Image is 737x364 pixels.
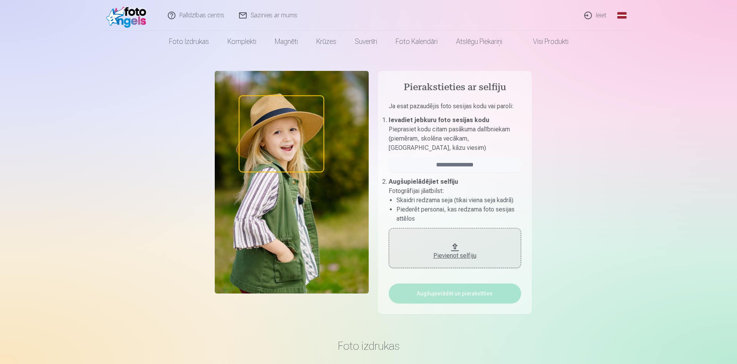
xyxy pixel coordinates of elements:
[389,186,521,196] p: Fotogrāfijai jāatbilst :
[511,31,578,52] a: Visi produkti
[396,205,521,223] li: Piederēt personai, kas redzama foto sesijas attēlos
[389,82,521,94] h4: Pierakstieties ar selfiju
[266,31,307,52] a: Magnēti
[389,125,521,153] p: Pieprasiet kodu citam pasākuma dalībniekam (piemēram, skolēna vecākam, [GEOGRAPHIC_DATA], kāzu vi...
[389,116,489,124] b: Ievadiet jebkuru foto sesijas kodu
[389,228,521,268] button: Pievienot selfiju
[106,3,150,28] img: /fa1
[218,31,266,52] a: Komplekti
[389,102,521,116] p: Ja esat pazaudējis foto sesijas kodu vai paroli :
[396,251,513,260] div: Pievienot selfiju
[150,339,587,353] h3: Foto izdrukas
[386,31,447,52] a: Foto kalendāri
[160,31,218,52] a: Foto izdrukas
[346,31,386,52] a: Suvenīri
[396,196,521,205] li: Skaidri redzama seja (tikai viena seja kadrā)
[447,31,511,52] a: Atslēgu piekariņi
[389,283,521,304] button: Augšupielādēt un pierakstīties
[389,178,458,185] b: Augšupielādējiet selfiju
[307,31,346,52] a: Krūzes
